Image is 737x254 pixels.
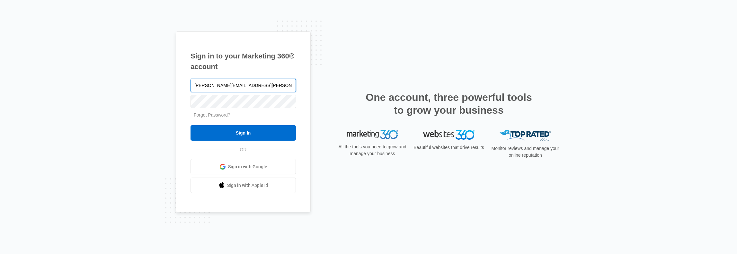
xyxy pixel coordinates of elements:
img: Top Rated Local [500,130,551,141]
span: Sign in with Google [228,163,267,170]
h1: Sign in to your Marketing 360® account [191,51,296,72]
input: Sign In [191,125,296,141]
img: Marketing 360 [347,130,398,139]
a: Sign in with Apple Id [191,178,296,193]
a: Sign in with Google [191,159,296,174]
input: Email [191,79,296,92]
p: Beautiful websites that drive results [413,144,485,151]
span: OR [235,146,251,153]
a: Forgot Password? [194,112,230,118]
p: All the tools you need to grow and manage your business [336,144,408,157]
p: Monitor reviews and manage your online reputation [489,145,561,159]
h2: One account, three powerful tools to grow your business [364,91,534,117]
img: Websites 360 [423,130,475,139]
span: Sign in with Apple Id [227,182,268,189]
